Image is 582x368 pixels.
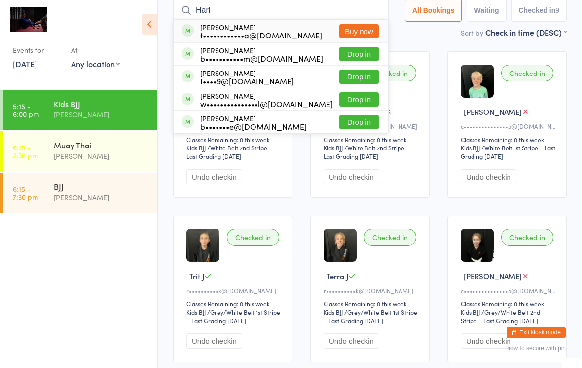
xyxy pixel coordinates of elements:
[464,107,522,117] span: [PERSON_NAME]
[364,229,416,246] div: Checked in
[186,144,272,160] span: / White Belt 2nd Stripe – Last Grading [DATE]
[54,181,149,192] div: BJJ
[200,23,322,39] div: [PERSON_NAME]
[324,144,409,160] span: / White Belt 2nd Stripe – Last Grading [DATE]
[364,65,416,81] div: Checked in
[339,47,379,61] button: Drop in
[200,100,333,108] div: w•••••••••••••••l@[DOMAIN_NAME]
[186,308,206,316] div: Kids BJJ
[200,54,323,62] div: b•••••••••••m@[DOMAIN_NAME]
[461,286,556,294] div: c•••••••••••••••p@[DOMAIN_NAME]
[200,31,322,39] div: t••••••••••••a@[DOMAIN_NAME]
[339,115,379,129] button: Drop in
[324,333,379,349] button: Undo checkin
[3,131,157,172] a: 6:15 -7:30 pmMuay Thai[PERSON_NAME]
[339,70,379,84] button: Drop in
[461,135,556,144] div: Classes Remaining: 0 this week
[186,229,219,262] img: image1729494477.png
[501,229,553,246] div: Checked in
[71,42,120,58] div: At
[461,144,555,160] span: / White Belt 1st Stripe – Last Grading [DATE]
[501,65,553,81] div: Checked in
[200,69,294,85] div: [PERSON_NAME]
[3,90,157,130] a: 5:15 -6:00 pmKids BJJ[PERSON_NAME]
[13,144,38,159] time: 6:15 - 7:30 pm
[189,271,204,281] span: Trit J
[324,308,343,316] div: Kids BJJ
[461,122,556,130] div: c•••••••••••••••p@[DOMAIN_NAME]
[186,333,242,349] button: Undo checkin
[54,98,149,109] div: Kids BJJ
[200,46,323,62] div: [PERSON_NAME]
[324,169,379,184] button: Undo checkin
[54,150,149,162] div: [PERSON_NAME]
[461,169,516,184] button: Undo checkin
[54,192,149,203] div: [PERSON_NAME]
[507,345,566,352] button: how to secure with pin
[186,169,242,184] button: Undo checkin
[13,185,38,201] time: 6:15 - 7:30 pm
[186,308,280,325] span: / Grey/White Belt 1st Stripe – Last Grading [DATE]
[461,229,494,262] img: image1711523829.png
[3,173,157,213] a: 6:15 -7:30 pmBJJ[PERSON_NAME]
[485,27,567,37] div: Check in time (DESC)
[200,77,294,85] div: I••••9@[DOMAIN_NAME]
[13,102,39,118] time: 5:15 - 6:00 pm
[186,299,282,308] div: Classes Remaining: 0 this week
[200,114,307,130] div: [PERSON_NAME]
[324,229,357,262] img: image1729494521.png
[10,7,47,32] img: Maryborough Martial Arts Academy
[324,135,419,144] div: Classes Remaining: 0 this week
[461,308,540,325] span: / Grey/White Belt 2nd Stripe – Last Grading [DATE]
[461,299,556,308] div: Classes Remaining: 0 this week
[54,140,149,150] div: Muay Thai
[461,28,483,37] label: Sort by
[186,135,282,144] div: Classes Remaining: 0 this week
[54,109,149,120] div: [PERSON_NAME]
[200,92,333,108] div: [PERSON_NAME]
[461,144,480,152] div: Kids BJJ
[507,327,566,338] button: Exit kiosk mode
[186,144,206,152] div: Kids BJJ
[13,42,61,58] div: Events for
[13,58,37,69] a: [DATE]
[227,229,279,246] div: Checked in
[339,24,379,38] button: Buy now
[555,6,559,14] div: 9
[324,144,343,152] div: Kids BJJ
[461,65,494,98] img: image1742801169.png
[324,286,419,294] div: r••••••••••k@[DOMAIN_NAME]
[464,271,522,281] span: [PERSON_NAME]
[324,308,417,325] span: / Grey/White Belt 1st Stripe – Last Grading [DATE]
[327,271,348,281] span: Terra J
[461,333,516,349] button: Undo checkin
[200,122,307,130] div: b•••••••e@[DOMAIN_NAME]
[339,92,379,107] button: Drop in
[186,286,282,294] div: r••••••••••k@[DOMAIN_NAME]
[71,58,120,69] div: Any location
[324,299,419,308] div: Classes Remaining: 0 this week
[461,308,480,316] div: Kids BJJ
